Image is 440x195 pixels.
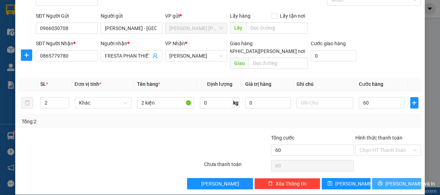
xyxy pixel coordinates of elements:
span: save [327,181,332,187]
div: Người nhận [101,40,163,47]
span: plus [21,52,32,58]
span: plus [411,100,418,106]
button: save[PERSON_NAME] [322,178,371,189]
button: printer[PERSON_NAME] và In [372,178,421,189]
span: [GEOGRAPHIC_DATA][PERSON_NAME] nơi [208,47,308,55]
div: Chưa thanh toán [203,160,271,173]
button: plus [21,49,32,61]
span: Cước hàng [359,81,383,87]
span: Giao hàng [230,41,253,46]
span: printer [378,181,383,187]
button: [PERSON_NAME] [187,178,253,189]
th: Ghi chú [294,77,356,91]
button: delete [22,97,33,108]
div: SĐT Người Nhận [36,40,98,47]
span: [PERSON_NAME] [335,180,373,188]
span: Giá trị hàng [245,81,271,87]
input: 0 [245,97,291,108]
div: VP gửi [165,12,227,20]
span: Lấy hàng [230,13,250,19]
span: kg [232,97,239,108]
span: VP Phạm Ngũ Lão [169,23,223,34]
label: Hình thức thanh toán [355,135,402,141]
span: Tên hàng [137,81,160,87]
span: Khác [79,97,128,108]
span: VP Nhận [165,41,185,46]
button: deleteXóa Thông tin [254,178,320,189]
span: Lấy tận nơi [277,12,308,20]
input: VD: Bàn, Ghế [137,97,194,108]
div: Tổng: 2 [22,118,170,125]
div: Người gửi [101,12,163,20]
span: Tổng cước [271,135,294,141]
span: VP Phan Thiết [169,51,223,61]
input: Ghi Chú [297,97,354,108]
span: delete [268,181,273,187]
span: [PERSON_NAME] và In [385,180,435,188]
span: Xóa Thông tin [276,180,306,188]
span: Đơn vị tính [75,81,101,87]
span: Lấy [230,22,246,34]
input: Dọc đường [246,22,308,34]
span: [PERSON_NAME] [201,180,239,188]
span: user-add [152,53,158,59]
input: Dọc đường [249,58,308,69]
span: Giao [230,58,249,69]
label: Cước giao hàng [311,41,346,46]
button: plus [410,97,418,108]
span: Định lượng [207,81,232,87]
span: SL [40,81,46,87]
div: SĐT Người Gửi [36,12,98,20]
input: Cước giao hàng [311,50,356,61]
